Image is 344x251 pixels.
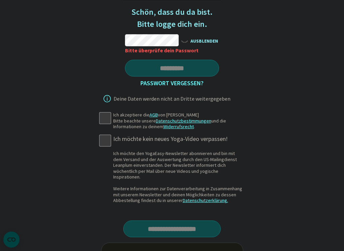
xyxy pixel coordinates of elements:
[113,151,243,204] div: Ich möchte den YogaEasy-Newsletter abonnieren und bin mit dem Versand und der Auswertung durch de...
[163,123,194,130] a: Widerrufsrecht
[149,112,158,118] a: AGB
[114,96,230,101] div: Deine Daten werden nicht an Dritte weitergegeben
[113,112,243,130] div: Ich akzeptiere die von [PERSON_NAME] Bitte beachte unsere und die Informationen zu deinem .
[183,197,228,203] a: Datenschutzerklärung.
[138,79,206,87] a: Passwort vergessen?
[125,46,219,54] div: Bitte überprüfe dein Passwort
[3,232,19,248] button: CMP-Widget öffnen
[156,118,211,124] a: Datenschutzbestimmungen
[180,36,219,45] span: AUSBLENDEN
[125,6,219,30] h3: Schön, dass du da bist. Bitte logge dich ein.
[113,135,243,143] div: Ich möchte kein neues Yoga-Video verpassen!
